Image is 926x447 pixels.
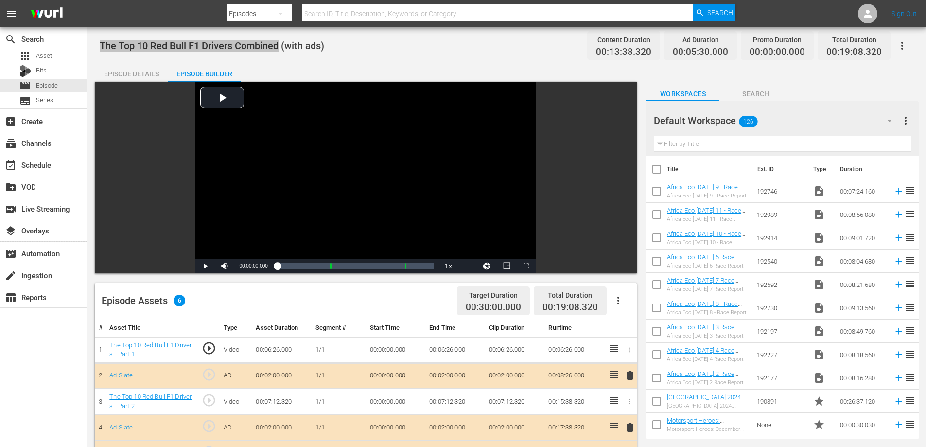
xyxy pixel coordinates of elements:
td: 00:02:00.000 [485,363,545,389]
div: Africa Eco [DATE] 10 - Race Report [667,239,749,246]
div: Promo Duration [750,33,805,47]
svg: Add to Episode [893,279,904,290]
a: Sign Out [891,10,917,18]
span: Reports [5,292,17,304]
span: Search [707,4,733,21]
div: Target Duration [466,288,521,302]
a: Africa Eco [DATE] 3 Race Report [667,323,738,338]
span: Video [813,255,825,267]
span: Video [813,302,825,314]
span: Workspaces [646,88,719,100]
span: Video [813,349,825,360]
td: 00:00:00.000 [366,337,426,363]
svg: Add to Episode [893,256,904,267]
a: The Top 10 Red Bull F1 Drivers - Part 1 [109,341,192,358]
span: Asset [36,51,52,61]
td: 00:08:18.560 [836,343,890,366]
th: Asset Duration [252,319,312,337]
td: 00:08:26.000 [544,363,604,389]
svg: Add to Episode [893,373,904,383]
td: 1/1 [312,415,366,441]
span: reorder [904,208,916,220]
span: Bits [36,66,47,75]
a: Africa Eco [DATE] 2 Race Report [667,370,738,385]
span: Series [36,95,53,105]
svg: Add to Episode [893,303,904,313]
a: Motorsport Heroes: December Promo [667,417,724,431]
span: play_circle_outline [202,393,216,408]
td: Video [220,389,252,415]
button: more_vert [900,109,911,132]
span: Automation [5,248,17,260]
td: 00:06:26.000 [485,337,545,363]
a: Ad Slate [109,372,133,379]
td: 00:00:00.000 [366,363,426,389]
td: 4 [95,415,105,441]
button: Playback Rate [438,259,458,273]
td: 00:00:00.000 [366,415,426,441]
span: Video [813,325,825,337]
span: Video [813,372,825,384]
td: 00:02:00.000 [252,415,312,441]
span: reorder [904,395,916,407]
svg: Add to Episode [893,232,904,243]
td: None [753,413,809,436]
span: play_circle_outline [202,419,216,433]
div: Africa Eco [DATE] 7 Race Report [667,286,749,292]
span: Video [813,185,825,197]
span: Search [5,34,17,45]
span: reorder [904,348,916,360]
td: 00:02:00.000 [425,415,485,441]
div: Africa Eco [DATE] 2 Race Report [667,379,749,386]
span: 6 [174,295,185,306]
button: delete [624,421,636,435]
td: 1/1 [312,337,366,363]
span: 00:19:08.320 [826,47,882,58]
td: 00:07:12.320 [252,389,312,415]
span: Live Streaming [5,203,17,215]
span: Episode [19,80,31,91]
span: reorder [904,325,916,337]
button: Jump To Time [477,259,497,273]
td: 192227 [753,343,809,366]
th: Type [807,156,834,183]
span: reorder [904,255,916,267]
td: 00:08:56.080 [836,203,890,226]
td: 1 [95,337,105,363]
button: delete [624,369,636,383]
span: Video [813,209,825,220]
span: Promo [813,419,825,430]
a: Africa Eco [DATE] 10 - Race Report [667,230,745,245]
th: Start Time [366,319,426,337]
td: 192989 [753,203,809,226]
td: 192730 [753,296,809,320]
button: Episode Builder [168,62,241,82]
td: 00:08:16.280 [836,366,890,390]
td: 192540 [753,250,809,273]
div: Default Workspace [654,107,901,134]
div: Africa Eco [DATE] 4 Race Report [667,356,749,362]
span: 00:13:38.320 [596,47,651,58]
svg: Add to Episode [893,396,904,407]
div: Africa Eco [DATE] 11 - Race Report [667,216,749,222]
svg: Add to Episode [893,186,904,197]
svg: Add to Episode [893,349,904,360]
div: Total Duration [826,33,882,47]
span: reorder [904,372,916,383]
button: Episode Details [95,62,168,82]
td: 00:07:12.320 [485,389,545,415]
td: 00:00:30.030 [836,413,890,436]
td: 00:07:12.320 [425,389,485,415]
span: more_vert [900,115,911,126]
td: 00:02:00.000 [252,363,312,389]
th: Duration [834,156,892,183]
span: The Top 10 Red Bull F1 Drivers Combined (with ads) [100,40,324,52]
td: 00:09:01.720 [836,226,890,250]
div: Ad Duration [673,33,728,47]
span: reorder [904,278,916,290]
td: 192746 [753,179,809,203]
span: Schedule [5,160,17,171]
svg: Add to Episode [893,209,904,220]
span: reorder [904,185,916,197]
a: [GEOGRAPHIC_DATA] 2024: Presentation [667,393,746,408]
